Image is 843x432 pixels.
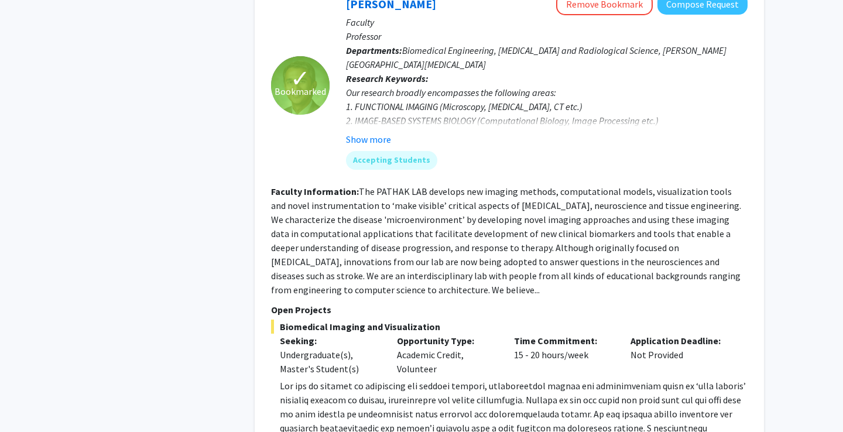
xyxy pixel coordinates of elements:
p: Professor [346,29,748,43]
p: Time Commitment: [514,334,614,348]
div: 15 - 20 hours/week [505,334,622,376]
button: Show more [346,132,391,146]
p: Open Projects [271,303,748,317]
p: Seeking: [280,334,379,348]
b: Research Keywords: [346,73,429,84]
div: Our research broadly encompasses the following areas: 1. FUNCTIONAL IMAGING (Microscopy, [MEDICAL... [346,85,748,156]
fg-read-more: The PATHAK LAB develops new imaging methods, computational models, visualization tools and novel ... [271,186,741,296]
b: Faculty Information: [271,186,359,197]
span: Bookmarked [275,84,326,98]
b: Departments: [346,44,402,56]
span: ✓ [290,73,310,84]
mat-chip: Accepting Students [346,151,437,170]
p: Opportunity Type: [397,334,496,348]
div: Undergraduate(s), Master's Student(s) [280,348,379,376]
p: Application Deadline: [630,334,730,348]
span: Biomedical Engineering, [MEDICAL_DATA] and Radiological Science, [PERSON_NAME][GEOGRAPHIC_DATA][M... [346,44,727,70]
div: Not Provided [622,334,739,376]
span: Biomedical Imaging and Visualization [271,320,748,334]
p: Faculty [346,15,748,29]
iframe: Chat [9,379,50,423]
div: Academic Credit, Volunteer [388,334,505,376]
